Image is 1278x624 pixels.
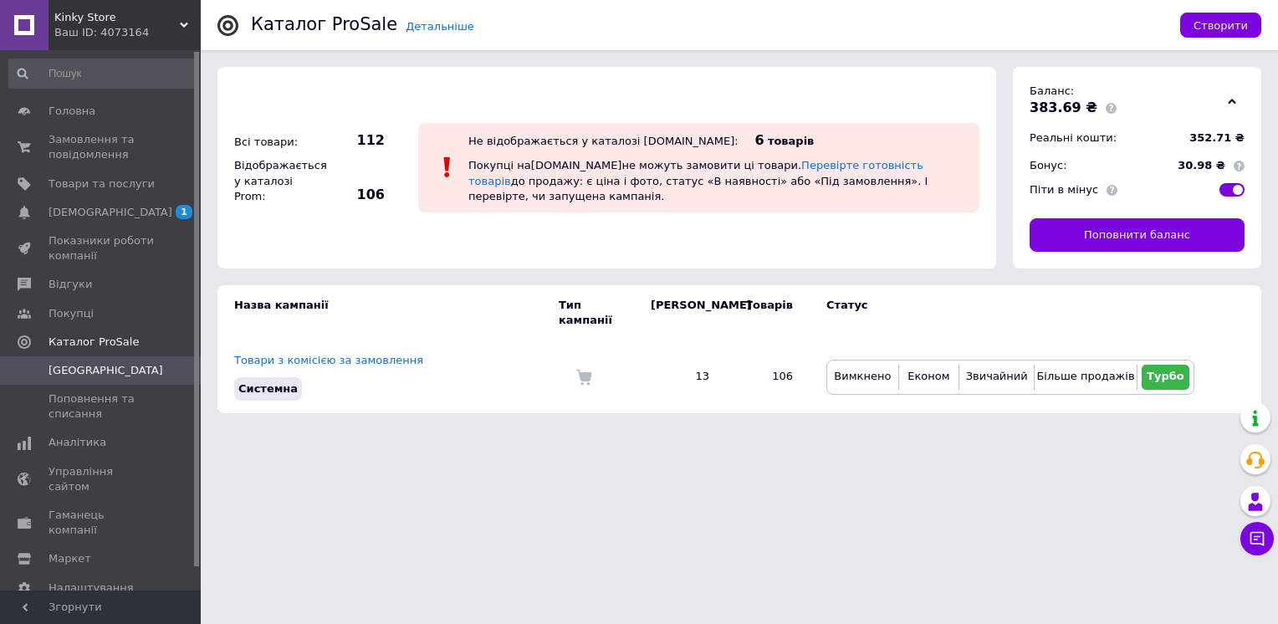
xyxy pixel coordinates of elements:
span: Гаманець компанії [49,508,155,538]
span: Відгуки [49,277,92,292]
span: Баланс: [1030,84,1074,97]
span: [GEOGRAPHIC_DATA] [49,363,163,378]
button: Чат з покупцем [1240,522,1274,555]
span: Поповнення та списання [49,391,155,422]
span: Головна [49,104,95,119]
td: Товарів [726,285,810,340]
td: Тип кампанії [559,285,634,340]
a: Поповнити баланс [1030,218,1245,252]
span: Реальні кошти: [1030,131,1117,144]
span: Показники роботи компанії [49,233,155,263]
a: Детальніше [406,20,474,33]
span: Каталог ProSale [49,335,139,350]
span: Маркет [49,551,91,566]
span: Бонус: [1030,159,1067,171]
span: Управління сайтом [49,464,155,494]
td: 106 [726,340,810,412]
td: Назва кампанії [217,285,559,340]
span: 6 [755,132,764,148]
span: 383.69 ₴ [1030,100,1097,115]
td: [PERSON_NAME] [634,285,726,340]
span: Економ [907,370,949,382]
span: 106 [326,186,385,204]
div: Відображається у каталозі Prom: [230,154,322,208]
span: 1 [176,205,192,219]
span: Звичайний [966,370,1028,382]
span: Товари та послуги [49,176,155,192]
button: Вимкнено [831,365,894,390]
a: Перевірте готовність товарів [468,159,923,187]
span: Аналітика [49,435,106,450]
div: Не відображається у каталозі [DOMAIN_NAME]: [468,135,739,147]
button: Звичайний [964,365,1030,390]
span: 352.71 ₴ [1189,131,1245,144]
span: 30.98 ₴ [1178,160,1225,172]
button: Більше продажів [1039,365,1132,390]
button: Створити [1180,13,1261,38]
img: Комісія за замовлення [575,369,592,386]
td: Статус [810,285,1194,340]
span: Вимкнено [834,370,891,382]
div: Ваш ID: 4073164 [54,25,201,40]
span: Kinky Store [54,10,180,25]
span: товарів [768,135,814,147]
a: Товари з комісією за замовлення [234,354,423,366]
button: Економ [903,365,954,390]
td: 13 [634,340,726,412]
div: Всі товари: [230,130,322,154]
input: Пошук [8,59,197,89]
span: Замовлення та повідомлення [49,132,155,162]
span: [DEMOGRAPHIC_DATA] [49,205,172,220]
span: Системна [238,382,298,395]
div: Каталог ProSale [251,16,397,33]
span: Більше продажів [1036,370,1134,382]
span: Турбо [1147,370,1184,382]
span: Створити [1194,19,1248,32]
span: Налаштування [49,581,134,596]
span: Поповнити баланс [1084,228,1190,243]
button: Турбо [1142,365,1189,390]
span: 112 [326,131,385,150]
span: Покупці на [DOMAIN_NAME] не можуть замовити ці товари. до продажу: є ціна і фото, статус «В наявн... [468,159,928,202]
span: Піти в мінус [1030,183,1098,196]
img: :exclamation: [435,155,460,180]
span: Покупці [49,306,94,321]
